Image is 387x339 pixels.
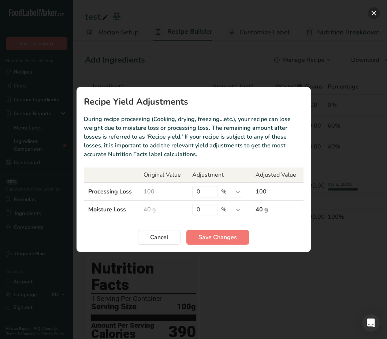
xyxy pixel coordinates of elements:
[84,201,139,219] td: Moisture Loss
[139,167,188,182] th: Original Value
[362,314,380,332] div: Open Intercom Messenger
[84,97,304,106] h1: Recipe Yield Adjustments
[150,233,168,242] span: Cancel
[139,201,188,219] td: 40 g
[251,201,304,219] td: 40 g
[84,115,304,159] p: During recipe processing (Cooking, drying, freezing…etc.), your recipe can lose weight due to moi...
[186,230,249,245] button: Save Changes
[139,182,188,201] td: 100
[198,233,237,242] span: Save Changes
[138,230,181,245] button: Cancel
[251,167,304,182] th: Adjusted Value
[84,182,139,201] td: Processing Loss
[251,182,304,201] td: 100
[188,167,251,182] th: Adjustment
